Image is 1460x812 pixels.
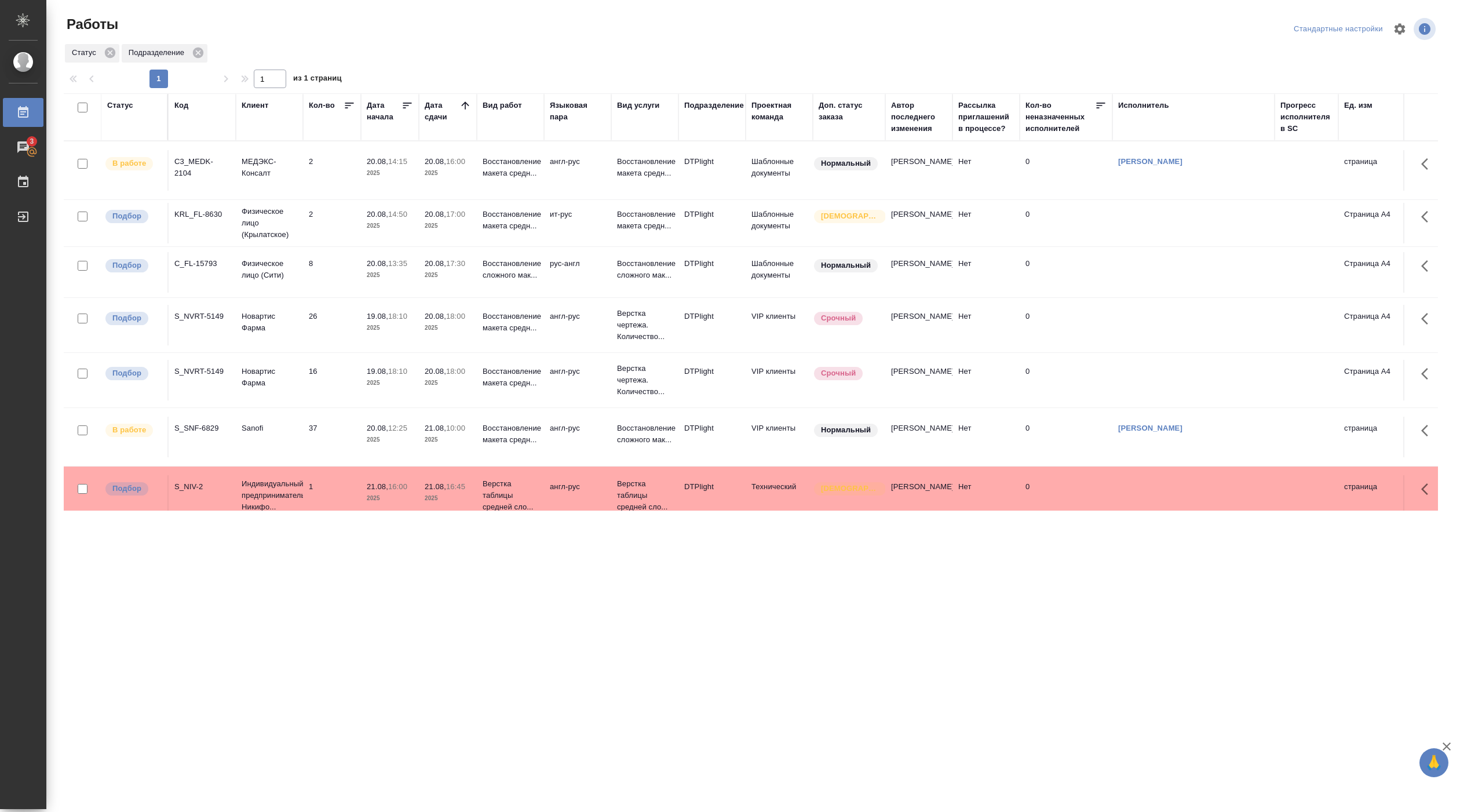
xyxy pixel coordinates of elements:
[367,424,388,432] p: 20.08,
[425,259,446,268] p: 20.08,
[425,210,446,219] p: 20.08,
[1025,100,1095,134] div: Кол-во неназначенных исполнителей
[1414,252,1442,280] button: Здесь прячутся важные кнопки
[425,157,446,166] p: 20.08,
[309,100,335,111] div: Кол-во
[1020,252,1112,293] td: 0
[446,367,465,376] p: 18:00
[104,423,162,438] div: Исполнитель выполняет работу
[1338,360,1406,400] td: Страница А4
[112,367,141,379] p: Подбор
[174,423,230,434] div: S_SNF-6829
[544,475,611,516] td: англ-рус
[952,203,1020,243] td: Нет
[367,220,413,232] p: 2025
[617,308,673,343] p: Верстка чертежа. Количество...
[1338,305,1406,345] td: Страница А4
[1020,150,1112,191] td: 0
[746,360,813,400] td: VIP клиенты
[242,258,297,281] p: Физическое лицо (Сити)
[483,209,538,232] p: Восстановление макета средн...
[885,252,952,293] td: [PERSON_NAME]
[1386,15,1414,43] span: Настроить таблицу
[425,367,446,376] p: 20.08,
[1020,305,1112,345] td: 0
[1020,417,1112,457] td: 0
[388,312,407,321] p: 18:10
[303,203,361,243] td: 2
[885,150,952,191] td: [PERSON_NAME]
[65,44,119,63] div: Статус
[1414,18,1438,40] span: Посмотреть информацию
[1118,157,1182,166] a: [PERSON_NAME]
[952,150,1020,191] td: Нет
[483,156,538,179] p: Восстановление макета средн...
[617,209,673,232] p: Восстановление макета средн...
[367,493,413,504] p: 2025
[242,156,297,179] p: МЕДЭКС-Консалт
[425,377,471,389] p: 2025
[242,478,297,513] p: Индивидуальный предприниматель Никифо...
[425,482,446,491] p: 21.08,
[104,209,162,224] div: Можно подбирать исполнителей
[64,15,118,34] span: Работы
[891,100,947,134] div: Автор последнего изменения
[1414,150,1442,178] button: Здесь прячутся важные кнопки
[1414,417,1442,445] button: Здесь прячутся важные кнопки
[1419,748,1448,777] button: 🙏
[483,311,538,334] p: Восстановление макета средн...
[388,367,407,376] p: 18:10
[174,366,230,377] div: S_NVRT-5149
[425,100,459,123] div: Дата сдачи
[303,360,361,400] td: 16
[544,417,611,457] td: англ-рус
[129,47,188,59] p: Подразделение
[425,220,471,232] p: 2025
[388,210,407,219] p: 14:50
[483,366,538,389] p: Восстановление макета средн...
[104,156,162,172] div: Исполнитель выполняет работу
[104,481,162,497] div: Можно подбирать исполнителей
[388,482,407,491] p: 16:00
[1344,100,1373,111] div: Ед. изм
[425,493,471,504] p: 2025
[446,312,465,321] p: 18:00
[684,100,744,111] div: Подразделение
[746,417,813,457] td: VIP клиенты
[1424,751,1444,775] span: 🙏
[1338,417,1406,457] td: страница
[483,423,538,446] p: Восстановление макета средн...
[174,481,230,493] div: S_NIV-2
[678,305,746,345] td: DTPlight
[550,100,605,123] div: Языковая пара
[242,366,297,389] p: Новартис Фарма
[544,203,611,243] td: ит-рус
[425,424,446,432] p: 21.08,
[1338,203,1406,243] td: Страница А4
[367,482,388,491] p: 21.08,
[388,157,407,166] p: 14:15
[367,210,388,219] p: 20.08,
[425,168,471,179] p: 2025
[425,270,471,281] p: 2025
[112,260,141,271] p: Подбор
[678,203,746,243] td: DTPlight
[1414,305,1442,333] button: Здесь прячутся важные кнопки
[821,260,871,271] p: Нормальный
[617,258,673,281] p: Восстановление сложного мак...
[1414,360,1442,388] button: Здесь прячутся важные кнопки
[617,478,673,513] p: Верстка таблицы средней сло...
[174,311,230,322] div: S_NVRT-5149
[104,311,162,326] div: Можно подбирать исполнителей
[367,157,388,166] p: 20.08,
[544,360,611,400] td: англ-рус
[952,475,1020,516] td: Нет
[112,210,141,222] p: Подбор
[242,206,297,241] p: Физическое лицо (Крылатское)
[1414,475,1442,503] button: Здесь прячутся важные кнопки
[388,424,407,432] p: 12:25
[678,475,746,516] td: DTPlight
[446,210,465,219] p: 17:00
[483,258,538,281] p: Восстановление сложного мак...
[425,322,471,334] p: 2025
